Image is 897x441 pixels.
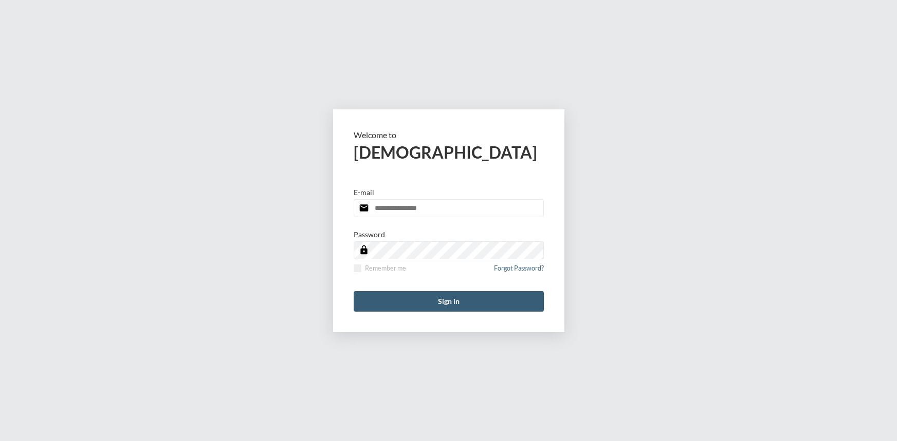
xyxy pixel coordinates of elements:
a: Forgot Password? [494,264,544,278]
p: E-mail [354,188,374,197]
button: Sign in [354,291,544,312]
label: Remember me [354,264,406,272]
p: Password [354,230,385,239]
p: Welcome to [354,130,544,140]
h2: [DEMOGRAPHIC_DATA] [354,142,544,162]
